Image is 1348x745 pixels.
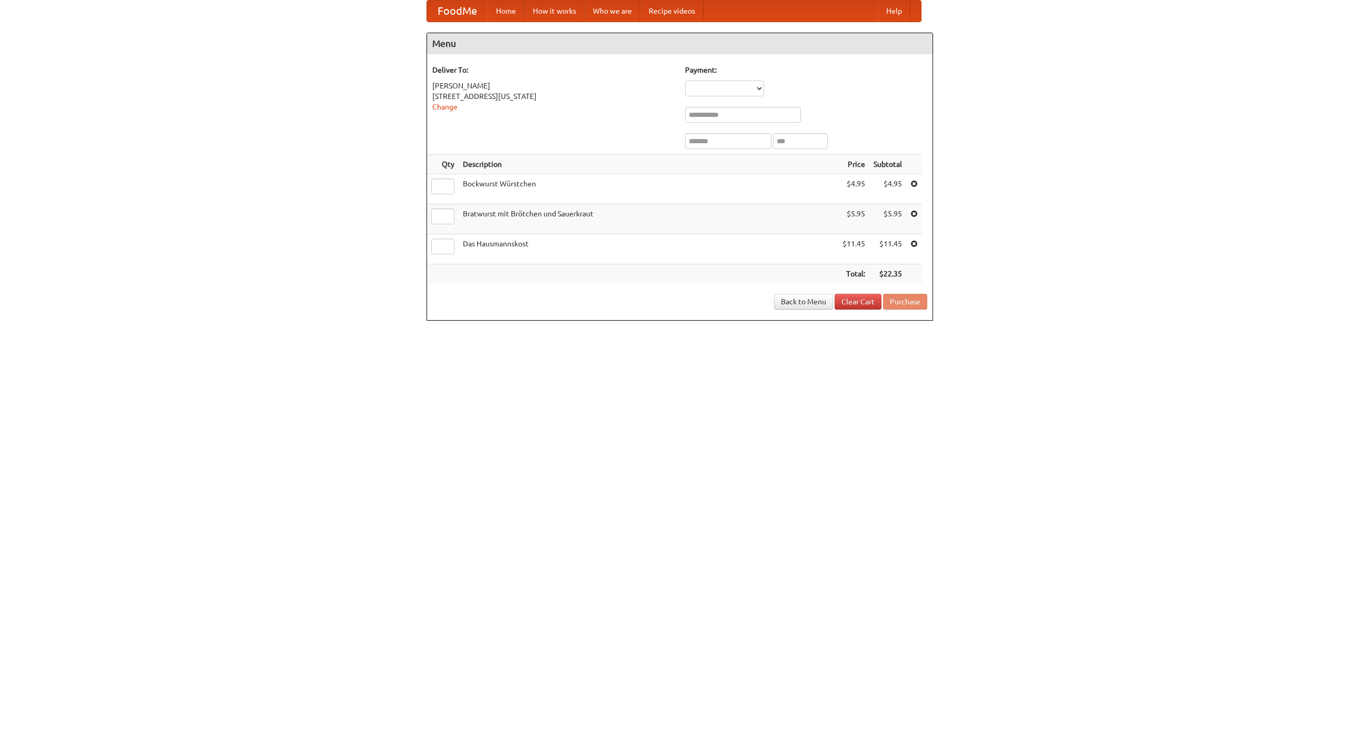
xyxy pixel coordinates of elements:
[869,174,906,204] td: $4.95
[584,1,640,22] a: Who we are
[878,1,910,22] a: Help
[524,1,584,22] a: How it works
[459,234,838,264] td: Das Hausmannskost
[869,264,906,284] th: $22.35
[838,264,869,284] th: Total:
[432,65,675,75] h5: Deliver To:
[869,234,906,264] td: $11.45
[838,234,869,264] td: $11.45
[869,155,906,174] th: Subtotal
[427,33,933,54] h4: Menu
[427,155,459,174] th: Qty
[432,103,458,111] a: Change
[838,155,869,174] th: Price
[427,1,488,22] a: FoodMe
[459,204,838,234] td: Bratwurst mit Brötchen und Sauerkraut
[835,294,881,310] a: Clear Cart
[640,1,703,22] a: Recipe videos
[869,204,906,234] td: $5.95
[838,174,869,204] td: $4.95
[432,81,675,91] div: [PERSON_NAME]
[488,1,524,22] a: Home
[774,294,833,310] a: Back to Menu
[838,204,869,234] td: $5.95
[459,174,838,204] td: Bockwurst Würstchen
[883,294,927,310] button: Purchase
[685,65,927,75] h5: Payment:
[432,91,675,102] div: [STREET_ADDRESS][US_STATE]
[459,155,838,174] th: Description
